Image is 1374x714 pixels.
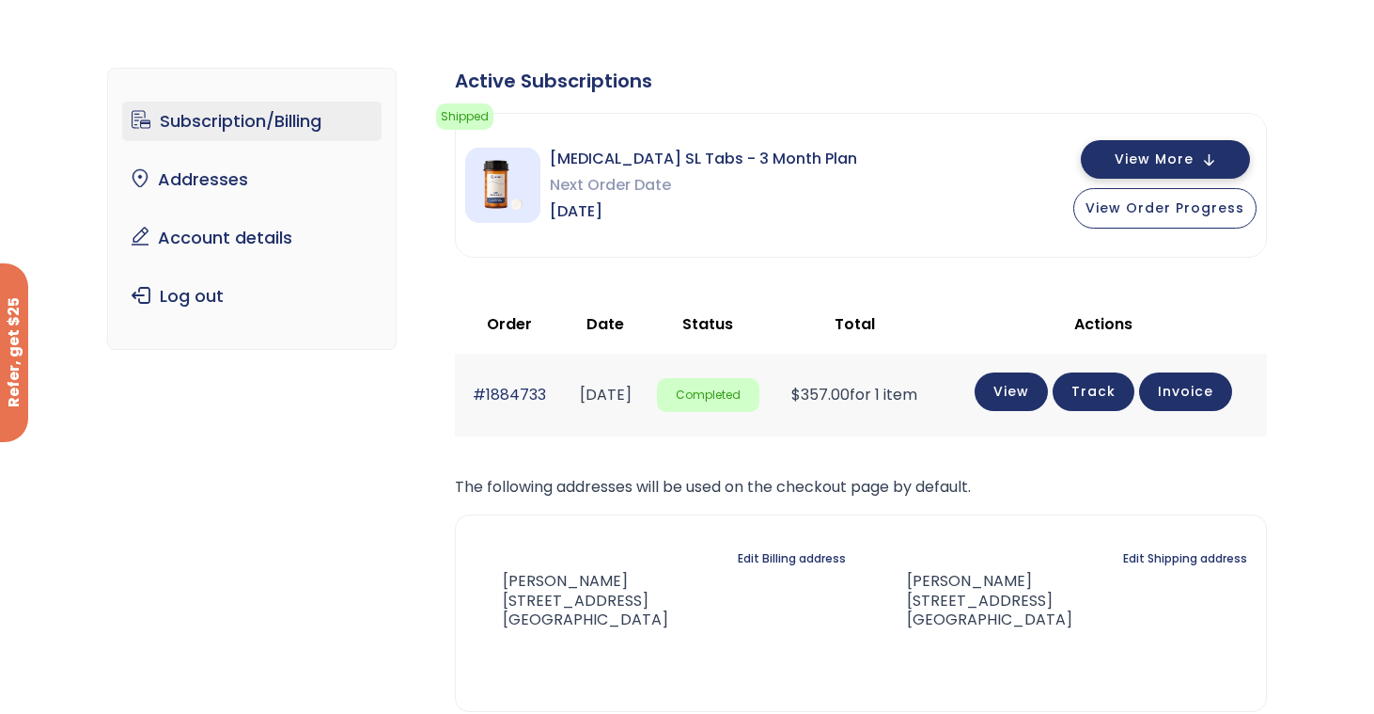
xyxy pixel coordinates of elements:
[1074,313,1132,335] span: Actions
[975,373,1048,411] a: View
[835,313,875,335] span: Total
[550,198,857,225] span: [DATE]
[682,313,733,335] span: Status
[1081,140,1250,179] button: View More
[738,546,846,572] a: Edit Billing address
[1123,546,1247,572] a: Edit Shipping address
[791,384,850,405] span: 357.00
[877,572,1072,630] address: [PERSON_NAME] [STREET_ADDRESS] [GEOGRAPHIC_DATA]
[1073,188,1257,229] button: View Order Progress
[580,384,632,405] time: [DATE]
[586,313,624,335] span: Date
[769,354,940,436] td: for 1 item
[1053,373,1134,411] a: Track
[455,68,1267,94] div: Active Subscriptions
[473,384,546,405] a: #1884733
[122,277,383,316] a: Log out
[107,68,398,350] nav: Account pages
[1085,198,1244,217] span: View Order Progress
[122,102,383,141] a: Subscription/Billing
[550,146,857,172] span: [MEDICAL_DATA] SL Tabs - 3 Month Plan
[487,313,532,335] span: Order
[550,172,857,198] span: Next Order Date
[455,474,1267,500] p: The following addresses will be used on the checkout page by default.
[1115,153,1194,166] span: View More
[1139,373,1232,411] a: Invoice
[122,218,383,258] a: Account details
[657,378,759,413] span: Completed
[436,103,493,130] span: Shipped
[465,148,540,223] img: Sermorelin SL Tabs - 3 Month Plan
[122,160,383,199] a: Addresses
[475,572,668,630] address: [PERSON_NAME] [STREET_ADDRESS] [GEOGRAPHIC_DATA]
[791,384,801,405] span: $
